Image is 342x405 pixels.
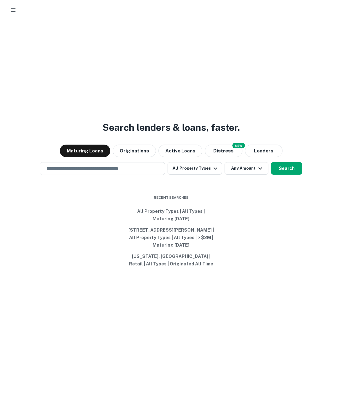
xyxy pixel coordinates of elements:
div: NEW [232,143,245,148]
button: All Property Types [168,162,222,175]
button: [US_STATE], [GEOGRAPHIC_DATA] | Retail | All Types | Originated All Time [124,251,218,269]
h3: Search lenders & loans, faster. [102,120,240,135]
button: Search distressed loans with lien and other non-mortgage details. [205,145,242,157]
button: Search [271,162,302,175]
button: Active Loans [158,145,202,157]
button: All Property Types | All Types | Maturing [DATE] [124,206,218,224]
button: Any Amount [225,162,268,175]
button: [STREET_ADDRESS][PERSON_NAME] | All Property Types | All Types | > $2M | Maturing [DATE] [124,224,218,251]
button: Lenders [245,145,282,157]
button: Maturing Loans [60,145,110,157]
button: Originations [113,145,156,157]
span: Recent Searches [124,195,218,200]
